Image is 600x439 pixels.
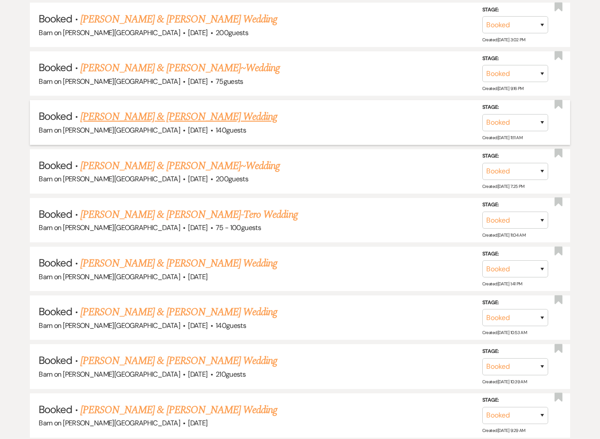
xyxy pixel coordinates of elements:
[482,103,548,113] label: Stage:
[216,370,246,379] span: 210 guests
[482,379,527,385] span: Created: [DATE] 10:39 AM
[39,175,180,184] span: Barn on [PERSON_NAME][GEOGRAPHIC_DATA]
[39,159,72,173] span: Booked
[482,201,548,210] label: Stage:
[216,223,261,233] span: 75 - 100 guests
[39,370,180,379] span: Barn on [PERSON_NAME][GEOGRAPHIC_DATA]
[80,158,280,174] a: [PERSON_NAME] & [PERSON_NAME]~Wedding
[482,396,548,406] label: Stage:
[482,233,525,238] span: Created: [DATE] 11:04 AM
[482,330,527,336] span: Created: [DATE] 10:53 AM
[39,419,180,428] span: Barn on [PERSON_NAME][GEOGRAPHIC_DATA]
[188,126,207,135] span: [DATE]
[482,54,548,64] label: Stage:
[482,250,548,259] label: Stage:
[39,126,180,135] span: Barn on [PERSON_NAME][GEOGRAPHIC_DATA]
[39,321,180,331] span: Barn on [PERSON_NAME][GEOGRAPHIC_DATA]
[80,61,280,76] a: [PERSON_NAME] & [PERSON_NAME]~Wedding
[188,175,207,184] span: [DATE]
[80,305,277,320] a: [PERSON_NAME] & [PERSON_NAME] Wedding
[482,6,548,15] label: Stage:
[216,77,243,86] span: 75 guests
[188,77,207,86] span: [DATE]
[482,184,524,190] span: Created: [DATE] 7:25 PM
[188,321,207,331] span: [DATE]
[216,321,246,331] span: 140 guests
[39,77,180,86] span: Barn on [PERSON_NAME][GEOGRAPHIC_DATA]
[39,110,72,123] span: Booked
[39,354,72,367] span: Booked
[482,135,522,141] span: Created: [DATE] 11:11 AM
[80,256,277,272] a: [PERSON_NAME] & [PERSON_NAME] Wedding
[482,86,524,92] span: Created: [DATE] 9:16 PM
[188,419,207,428] span: [DATE]
[39,256,72,270] span: Booked
[80,12,277,28] a: [PERSON_NAME] & [PERSON_NAME] Wedding
[39,273,180,282] span: Barn on [PERSON_NAME][GEOGRAPHIC_DATA]
[80,353,277,369] a: [PERSON_NAME] & [PERSON_NAME] Wedding
[482,281,522,287] span: Created: [DATE] 1:41 PM
[80,403,277,418] a: [PERSON_NAME] & [PERSON_NAME] Wedding
[80,109,277,125] a: [PERSON_NAME] & [PERSON_NAME] Wedding
[39,305,72,319] span: Booked
[188,29,207,38] span: [DATE]
[216,175,248,184] span: 200 guests
[188,223,207,233] span: [DATE]
[39,12,72,26] span: Booked
[39,61,72,75] span: Booked
[39,208,72,221] span: Booked
[482,347,548,357] label: Stage:
[80,207,298,223] a: [PERSON_NAME] & [PERSON_NAME]-Tero Wedding
[482,152,548,162] label: Stage:
[188,273,207,282] span: [DATE]
[216,126,246,135] span: 140 guests
[482,37,525,43] span: Created: [DATE] 3:02 PM
[188,370,207,379] span: [DATE]
[39,29,180,38] span: Barn on [PERSON_NAME][GEOGRAPHIC_DATA]
[39,403,72,417] span: Booked
[39,223,180,233] span: Barn on [PERSON_NAME][GEOGRAPHIC_DATA]
[482,299,548,308] label: Stage:
[216,29,248,38] span: 200 guests
[482,428,525,434] span: Created: [DATE] 9:29 AM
